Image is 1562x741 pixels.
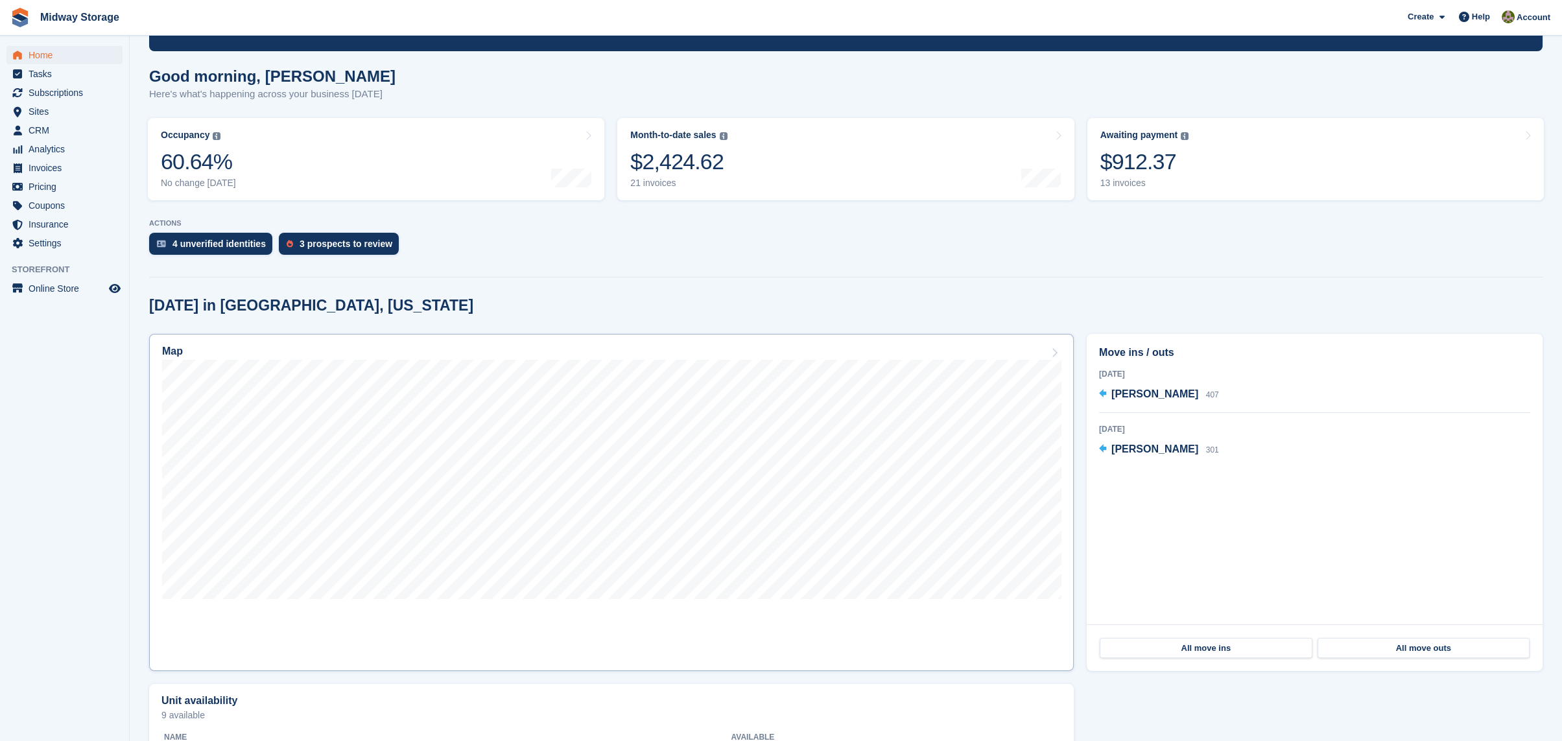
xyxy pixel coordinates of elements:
[213,132,220,140] img: icon-info-grey-7440780725fd019a000dd9b08b2336e03edf1995a4989e88bcd33f0948082b44.svg
[161,148,236,175] div: 60.64%
[29,196,106,215] span: Coupons
[6,279,123,298] a: menu
[300,239,392,249] div: 3 prospects to review
[1206,445,1219,454] span: 301
[6,215,123,233] a: menu
[1408,10,1434,23] span: Create
[1087,118,1544,200] a: Awaiting payment $912.37 13 invoices
[6,234,123,252] a: menu
[6,84,123,102] a: menu
[148,118,604,200] a: Occupancy 60.64% No change [DATE]
[630,148,727,175] div: $2,424.62
[617,118,1074,200] a: Month-to-date sales $2,424.62 21 invoices
[149,219,1543,228] p: ACTIONS
[1099,345,1530,360] h2: Move ins / outs
[29,121,106,139] span: CRM
[149,67,396,85] h1: Good morning, [PERSON_NAME]
[630,178,727,189] div: 21 invoices
[1111,388,1198,399] span: [PERSON_NAME]
[10,8,30,27] img: stora-icon-8386f47178a22dfd0bd8f6a31ec36ba5ce8667c1dd55bd0f319d3a0aa187defe.svg
[172,239,266,249] div: 4 unverified identities
[29,65,106,83] span: Tasks
[29,159,106,177] span: Invoices
[35,6,124,28] a: Midway Storage
[279,233,405,261] a: 3 prospects to review
[1181,132,1189,140] img: icon-info-grey-7440780725fd019a000dd9b08b2336e03edf1995a4989e88bcd33f0948082b44.svg
[1100,148,1189,175] div: $912.37
[161,711,1061,720] p: 9 available
[12,263,129,276] span: Storefront
[1472,10,1490,23] span: Help
[157,240,166,248] img: verify_identity-adf6edd0f0f0b5bbfe63781bf79b02c33cf7c696d77639b501bdc392416b5a36.svg
[1099,441,1219,458] a: [PERSON_NAME] 301
[1318,638,1530,659] a: All move outs
[29,46,106,64] span: Home
[1206,390,1219,399] span: 407
[1099,386,1219,403] a: [PERSON_NAME] 407
[287,240,293,248] img: prospect-51fa495bee0391a8d652442698ab0144808aea92771e9ea1ae160a38d050c398.svg
[149,334,1074,671] a: Map
[6,121,123,139] a: menu
[107,281,123,296] a: Preview store
[6,159,123,177] a: menu
[29,215,106,233] span: Insurance
[1099,423,1530,435] div: [DATE]
[149,87,396,102] p: Here's what's happening across your business [DATE]
[1100,638,1312,659] a: All move ins
[720,132,728,140] img: icon-info-grey-7440780725fd019a000dd9b08b2336e03edf1995a4989e88bcd33f0948082b44.svg
[6,140,123,158] a: menu
[29,102,106,121] span: Sites
[29,140,106,158] span: Analytics
[29,234,106,252] span: Settings
[161,695,237,707] h2: Unit availability
[6,46,123,64] a: menu
[1100,130,1178,141] div: Awaiting payment
[6,196,123,215] a: menu
[6,65,123,83] a: menu
[6,178,123,196] a: menu
[1111,443,1198,454] span: [PERSON_NAME]
[161,178,236,189] div: No change [DATE]
[161,130,209,141] div: Occupancy
[162,346,183,357] h2: Map
[29,84,106,102] span: Subscriptions
[149,233,279,261] a: 4 unverified identities
[630,130,716,141] div: Month-to-date sales
[29,279,106,298] span: Online Store
[1099,368,1530,380] div: [DATE]
[149,297,473,314] h2: [DATE] in [GEOGRAPHIC_DATA], [US_STATE]
[1100,178,1189,189] div: 13 invoices
[1517,11,1550,24] span: Account
[1502,10,1515,23] img: Heather Nicholson
[29,178,106,196] span: Pricing
[6,102,123,121] a: menu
